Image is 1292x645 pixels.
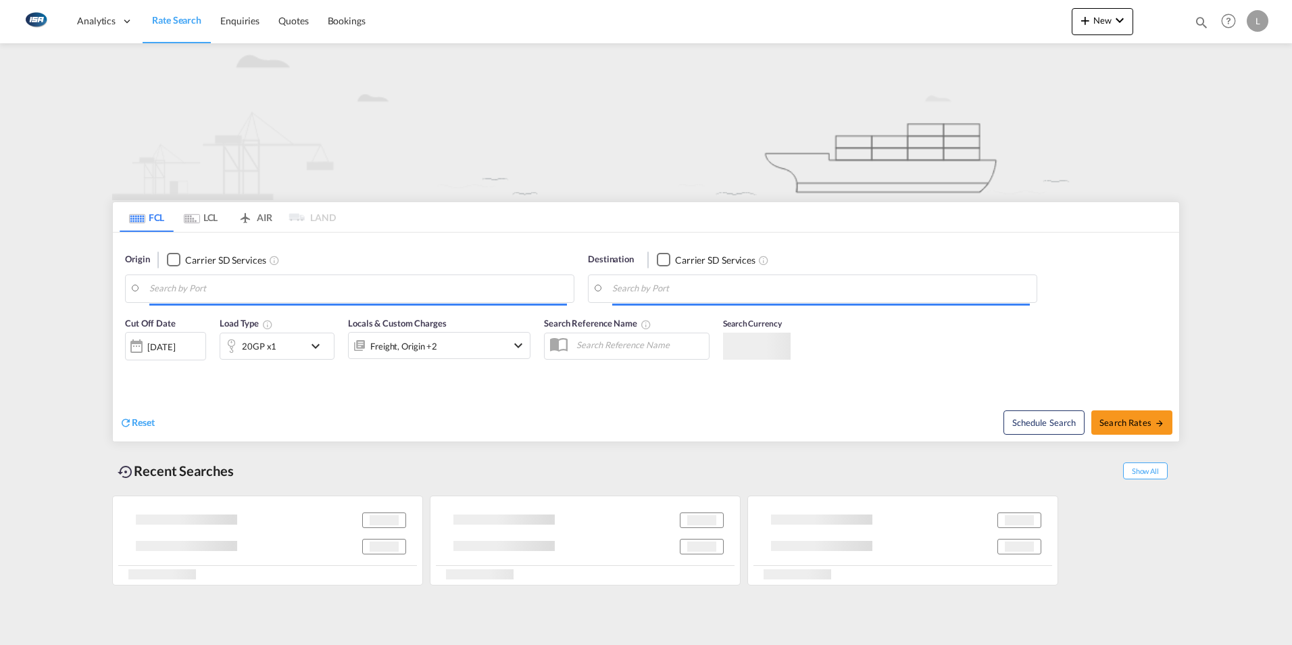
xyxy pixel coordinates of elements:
[120,416,155,431] div: icon-refreshReset
[147,341,175,353] div: [DATE]
[1077,12,1093,28] md-icon: icon-plus 400-fg
[278,15,308,26] span: Quotes
[1217,9,1247,34] div: Help
[112,456,239,486] div: Recent Searches
[758,255,769,266] md-icon: Unchecked: Search for CY (Container Yard) services for all selected carriers.Checked : Search for...
[262,319,273,330] md-icon: Select multiple loads to view rates
[348,332,530,359] div: Freight Origin Destination Dock Stuffingicon-chevron-down
[132,416,155,428] span: Reset
[1194,15,1209,30] md-icon: icon-magnify
[120,202,336,232] md-pagination-wrapper: Use the left and right arrow keys to navigate between tabs
[675,254,755,267] div: Carrier SD Services
[237,210,253,220] md-icon: icon-airplane
[723,318,782,329] span: Search Currency
[20,6,51,37] img: 1aa151c0c08011ec8d6f413816f9a227.png
[125,332,206,360] div: [DATE]
[570,335,709,355] input: Search Reference Name
[1091,410,1172,435] button: Search Ratesicon-arrow-right
[1072,8,1133,35] button: icon-plus 400-fgNewicon-chevron-down
[113,233,1179,441] div: Origin Checkbox No InkUnchecked: Search for CY (Container Yard) services for all selected carrier...
[125,318,176,329] span: Cut Off Date
[149,279,567,299] input: Search by Port
[1217,9,1240,32] span: Help
[1003,410,1085,435] button: Note: By default Schedule search will only considerorigin ports, destination ports and cut off da...
[348,318,447,329] span: Locals & Custom Charges
[120,416,132,429] md-icon: icon-refresh
[112,43,1180,200] img: new-FCL.png
[1247,10,1268,32] div: L
[269,255,280,266] md-icon: Unchecked: Search for CY (Container Yard) services for all selected carriers.Checked : Search for...
[370,337,437,356] div: Freight Origin Destination Dock Stuffing
[220,15,259,26] span: Enquiries
[612,279,1030,299] input: Search by Port
[641,319,651,330] md-icon: Your search will be saved by the below given name
[1099,417,1164,428] span: Search Rates
[1077,15,1128,26] span: New
[118,464,134,480] md-icon: icon-backup-restore
[125,253,149,266] span: Origin
[1194,15,1209,35] div: icon-magnify
[152,14,201,26] span: Rate Search
[174,202,228,232] md-tab-item: LCL
[120,202,174,232] md-tab-item: FCL
[220,333,334,360] div: 20GP x1icon-chevron-down
[242,337,276,356] div: 20GP x1
[228,202,282,232] md-tab-item: AIR
[125,359,135,377] md-datepicker: Select
[77,14,116,28] span: Analytics
[657,253,755,267] md-checkbox: Checkbox No Ink
[220,318,273,329] span: Load Type
[544,318,651,329] span: Search Reference Name
[185,254,266,267] div: Carrier SD Services
[328,15,366,26] span: Bookings
[510,337,526,354] md-icon: icon-chevron-down
[167,253,266,267] md-checkbox: Checkbox No Ink
[588,253,634,266] span: Destination
[307,338,330,354] md-icon: icon-chevron-down
[1123,462,1168,479] span: Show All
[1155,419,1164,428] md-icon: icon-arrow-right
[1112,12,1128,28] md-icon: icon-chevron-down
